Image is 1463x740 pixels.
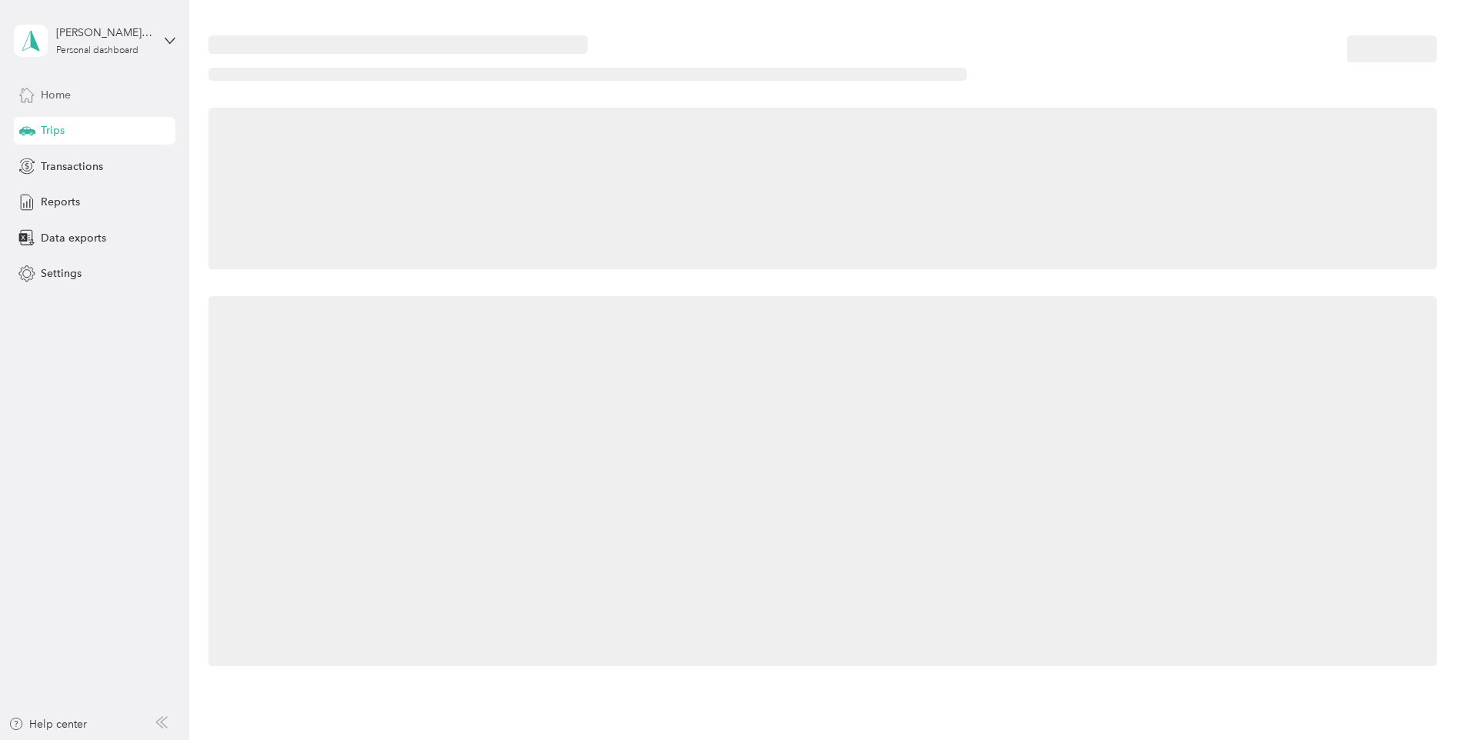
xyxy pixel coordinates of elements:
[56,46,138,55] div: Personal dashboard
[41,87,71,103] span: Home
[1377,654,1463,740] iframe: Everlance-gr Chat Button Frame
[41,230,106,246] span: Data exports
[41,158,103,175] span: Transactions
[41,265,82,282] span: Settings
[8,716,87,732] button: Help center
[41,194,80,210] span: Reports
[56,25,152,41] div: [PERSON_NAME][EMAIL_ADDRESS][PERSON_NAME][DOMAIN_NAME]
[41,122,65,138] span: Trips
